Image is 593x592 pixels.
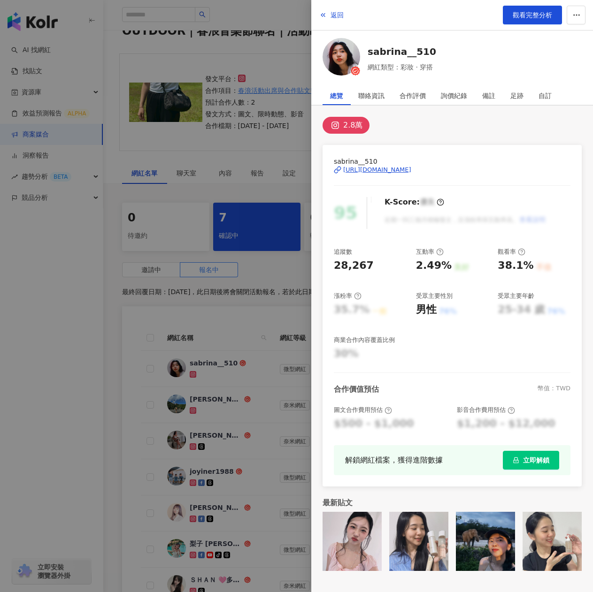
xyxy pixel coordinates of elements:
div: 受眾主要年齡 [498,292,534,300]
div: 商業合作內容覆蓋比例 [334,336,395,344]
div: K-Score : [385,197,444,207]
button: 2.8萬 [323,117,370,134]
div: 圖文合作費用預估 [334,406,392,414]
span: 返回 [331,11,344,19]
div: 38.1% [498,258,533,273]
span: lock [513,457,519,463]
img: KOL Avatar [323,38,360,76]
a: [URL][DOMAIN_NAME] [334,166,570,174]
div: 男性 [416,303,437,317]
a: sabrina__510 [368,45,436,58]
img: post-image [323,512,382,571]
div: 幣值：TWD [538,384,570,395]
button: 返回 [319,6,344,24]
div: 足跡 [510,86,524,105]
div: 詢價紀錄 [441,86,467,105]
img: post-image [456,512,515,571]
span: 觀看完整分析 [513,11,552,19]
div: 互動率 [416,248,444,256]
span: 網紅類型：彩妝 · 穿搭 [368,62,436,72]
div: 自訂 [539,86,552,105]
div: 聯絡資訊 [358,86,385,105]
div: 追蹤數 [334,248,352,256]
img: post-image [389,512,448,571]
div: 受眾主要性別 [416,292,453,300]
div: 影音合作費用預估 [457,406,515,414]
div: [URL][DOMAIN_NAME] [343,166,411,174]
button: 立即解鎖 [503,451,559,470]
a: 觀看完整分析 [503,6,562,24]
div: 漲粉率 [334,292,362,300]
div: 合作評價 [400,86,426,105]
div: 2.49% [416,258,452,273]
div: 觀看率 [498,248,525,256]
div: 總覽 [330,86,343,105]
span: 立即解鎖 [523,456,549,464]
a: KOL Avatar [323,38,360,79]
span: sabrina__510 [334,156,570,167]
img: post-image [523,512,582,571]
div: 備註 [482,86,495,105]
div: 解鎖網紅檔案，獲得進階數據 [345,454,443,466]
div: 2.8萬 [343,119,362,132]
div: 合作價值預估 [334,384,379,395]
div: 最新貼文 [323,498,582,508]
div: 28,267 [334,258,374,273]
